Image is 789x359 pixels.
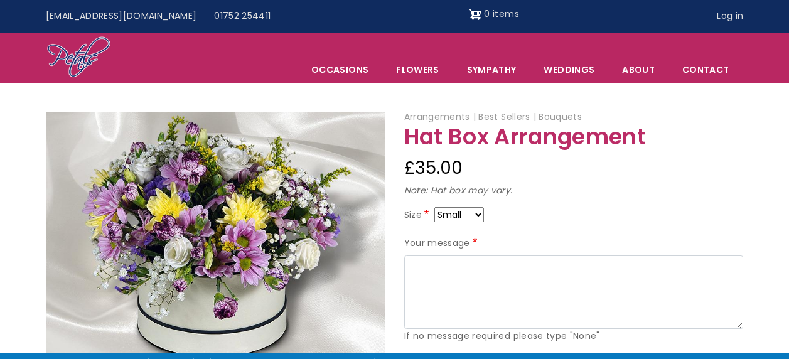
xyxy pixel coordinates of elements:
span: Arrangements [404,110,476,123]
label: Size [404,208,432,223]
a: About [609,56,668,83]
span: Weddings [530,56,608,83]
img: Shopping cart [469,4,481,24]
span: 0 items [484,8,518,20]
a: [EMAIL_ADDRESS][DOMAIN_NAME] [37,4,206,28]
div: £35.00 [404,153,743,183]
span: Best Sellers [478,110,536,123]
span: Occasions [298,56,382,83]
div: If no message required please type "None" [404,329,743,344]
a: Log in [708,4,752,28]
em: Note: Hat box may vary. [404,184,513,196]
label: Your message [404,236,480,251]
span: Bouquets [539,110,582,123]
a: 01752 254411 [205,4,279,28]
a: Shopping cart 0 items [469,4,519,24]
a: Flowers [383,56,452,83]
a: Contact [669,56,742,83]
a: Sympathy [454,56,530,83]
img: Home [46,36,111,80]
h1: Hat Box Arrangement [404,125,743,149]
